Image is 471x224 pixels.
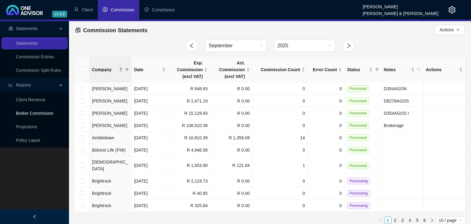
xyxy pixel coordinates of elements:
td: 0 [253,95,308,107]
span: right [430,218,434,222]
span: Brightrock [92,191,111,196]
span: Ambledown [92,135,114,140]
td: R 0.00 [210,187,252,199]
span: Processed [347,98,370,104]
td: 0 [253,119,308,132]
img: 2df55531c6924b55f21c4cf5d4484680-logo-light.svg [6,5,43,15]
span: 2025 [278,40,331,52]
td: R 1,359.08 [210,132,252,144]
span: Processed [347,122,370,129]
td: 0 [308,187,345,199]
td: 0 [308,199,345,212]
span: setting [448,6,456,14]
td: R 10,810.39 [168,132,210,144]
span: Exp. Commission (excl VAT) [171,60,203,80]
span: Processed [347,162,370,169]
span: down [456,28,460,32]
span: Notes [384,66,410,73]
button: right [428,217,436,224]
td: [DATE] [132,144,168,156]
td: 0 [253,107,308,119]
li: 3 [399,217,406,224]
td: R 0.00 [210,95,252,107]
span: user [74,7,79,12]
a: Projections [16,124,37,129]
span: Compliance [152,7,175,12]
span: Commission [111,7,134,12]
li: 5 [414,217,421,224]
span: reconciliation [75,27,81,33]
td: R 325.84 [168,199,210,212]
a: Commission Entries [16,54,54,59]
td: [DATE] [132,132,168,144]
td: R 0.00 [210,119,252,132]
span: filter [125,68,129,71]
span: Processed [347,110,370,117]
td: R 0.00 [210,199,252,212]
td: R 15,129.83 [168,107,210,119]
td: R 0.00 [210,107,252,119]
span: [PERSON_NAME] [92,111,127,116]
td: R 0.00 [210,175,252,187]
th: Act. Commission (excl VAT) [210,57,252,83]
th: Exp. Commission (excl VAT) [168,57,210,83]
span: Commission Statements [83,27,147,33]
a: Broker Commission [16,111,53,116]
span: v1.9.9 [52,11,67,17]
td: 0 [308,95,345,107]
span: left [189,43,194,48]
div: [PERSON_NAME] [363,2,438,8]
span: [DEMOGRAPHIC_DATA] [92,160,128,171]
span: Brightrock [92,179,111,183]
span: Date [134,66,161,73]
a: Statements [16,41,38,46]
span: Actions [440,26,454,33]
td: 14 [253,132,308,144]
a: Client Revenue [16,97,45,102]
span: Act. Commission (excl VAT) [213,60,245,80]
th: Date [132,57,168,83]
td: 0 [308,156,345,175]
span: [PERSON_NAME] [92,86,127,91]
td: 0 [308,107,345,119]
span: safety [144,7,149,12]
span: Processed [347,134,370,141]
span: Company [92,66,118,73]
td: R 1,653.90 [168,156,210,175]
td: R 121.84 [210,156,252,175]
div: [PERSON_NAME] & [PERSON_NAME] [363,8,438,15]
td: R 40.85 [168,187,210,199]
th: Status [345,57,381,83]
th: Actions [423,57,465,83]
th: Commission Count [253,57,308,83]
span: filter [124,65,130,74]
td: 0 [253,83,308,95]
span: filter [374,65,380,74]
td: [DATE] [132,175,168,187]
button: left [377,217,384,224]
button: Actionsdown [435,25,465,35]
td: 0 [308,119,345,132]
span: Processing [347,178,370,184]
span: left [33,214,37,219]
div: Page Size [436,217,465,224]
a: 3 [399,217,406,224]
a: 4 [407,217,413,224]
td: [DATE] [132,107,168,119]
a: 6 [421,217,428,224]
span: [PERSON_NAME] [92,98,127,103]
li: Previous Page [377,217,384,224]
td: D8278AGOS [381,95,423,107]
td: D354AGOS I [381,107,423,119]
th: Notes [381,57,423,83]
span: Bidvest Life (FMI) [92,148,126,153]
td: [DATE] [132,187,168,199]
span: Actions [426,66,458,73]
td: R 0.00 [210,144,252,156]
span: left [379,218,382,222]
span: dollar [103,7,108,12]
span: Processed [347,85,370,92]
a: 1 [385,217,391,224]
td: R 0.00 [210,83,252,95]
